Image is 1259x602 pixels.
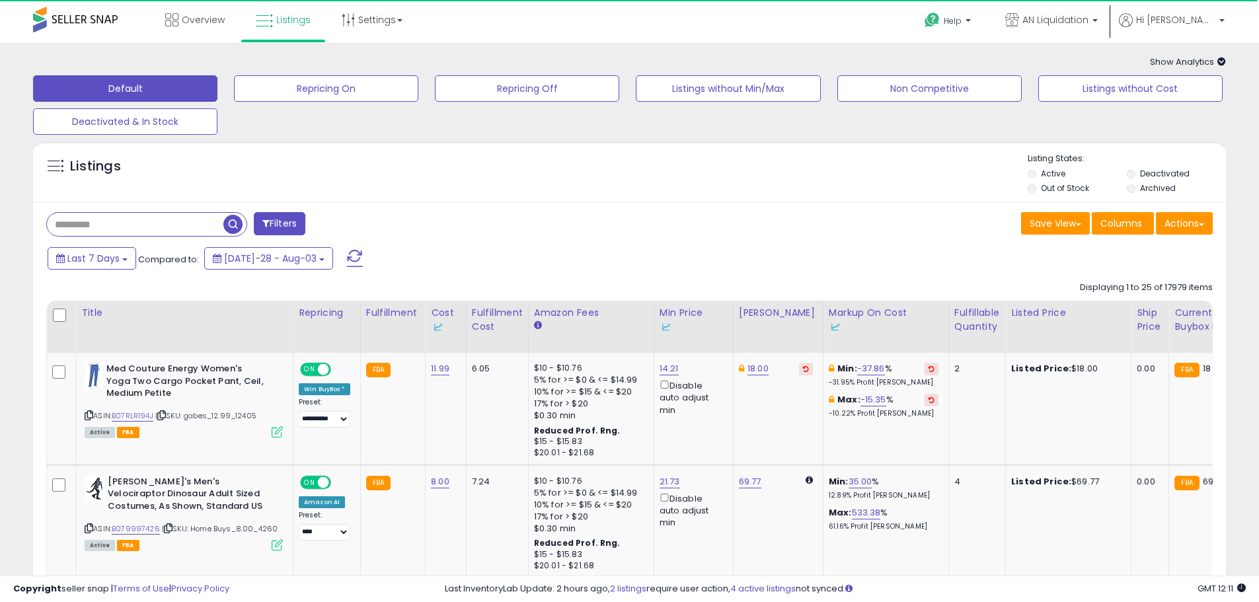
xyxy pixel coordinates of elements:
a: 35.00 [849,475,872,488]
b: Listed Price: [1011,362,1071,375]
img: InventoryLab Logo [660,320,673,334]
div: 7.24 [472,476,518,488]
a: 8.00 [431,475,449,488]
div: 17% for > $20 [534,511,644,523]
b: Max: [829,506,852,519]
small: FBA [366,476,391,490]
a: 11.99 [431,362,449,375]
div: Title [81,306,287,320]
b: Med Couture Energy Women's Yoga Two Cargo Pocket Pant, Ceil, Medium Petite [106,363,267,403]
div: Amazon Fees [534,306,648,320]
p: 12.89% Profit [PERSON_NAME] [829,491,938,500]
a: -37.86 [857,362,885,375]
span: | SKU: gabes_12.99_12405 [155,410,256,421]
div: 10% for >= $15 & <= $20 [534,499,644,511]
div: ASIN: [85,476,283,549]
div: 6.05 [472,363,518,375]
div: $10 - $10.76 [534,363,644,374]
button: Listings without Cost [1038,75,1223,102]
div: 5% for >= $0 & <= $14.99 [534,487,644,499]
span: All listings currently available for purchase on Amazon [85,540,115,551]
img: 31dX-vbr+IL._SL40_.jpg [85,363,103,389]
button: Actions [1156,212,1213,235]
button: Last 7 Days [48,247,136,270]
span: Help [944,15,962,26]
div: $15 - $15.83 [534,549,644,560]
b: Reduced Prof. Rng. [534,537,621,548]
div: ASIN: [85,363,283,436]
span: 69.77 [1203,475,1225,488]
b: Min: [837,362,857,375]
span: [DATE]-28 - Aug-03 [224,252,317,265]
img: InventoryLab Logo [431,320,444,334]
a: Privacy Policy [171,582,229,595]
div: $20.01 - $21.68 [534,447,644,459]
div: Cost [431,306,461,334]
div: Markup on Cost [829,306,943,334]
div: $18.00 [1011,363,1121,375]
a: 18.00 [747,362,769,375]
div: Fulfillment [366,306,420,320]
small: FBA [366,363,391,377]
span: Listings [276,13,311,26]
div: 4 [954,476,995,488]
div: Ship Price [1137,306,1163,334]
a: B079997426 [112,523,160,535]
button: Repricing On [234,75,418,102]
a: 533.38 [852,506,881,519]
button: Filters [254,212,305,235]
span: Compared to: [138,253,199,266]
div: Amazon AI [299,496,345,508]
div: 0.00 [1137,363,1159,375]
b: Max: [837,393,860,406]
div: % [829,476,938,500]
span: OFF [329,477,350,488]
span: 2025-08-11 12:11 GMT [1198,582,1246,595]
p: -10.22% Profit [PERSON_NAME] [829,409,938,418]
span: FBA [117,427,139,438]
div: $69.77 [1011,476,1121,488]
div: 2 [954,363,995,375]
button: Save View [1021,212,1090,235]
div: $15 - $15.83 [534,436,644,447]
span: | SKU: Home Buys_8.00_4260 [162,523,278,534]
b: [PERSON_NAME]'s Men's Velociraptor Dinosaur Adult Sized Costumes, As Shown, Standard US [108,476,268,516]
div: seller snap | | [13,583,229,595]
label: Active [1041,168,1065,179]
a: 2 listings [610,582,646,595]
a: Help [914,2,984,43]
span: Hi [PERSON_NAME] [1136,13,1215,26]
small: FBA [1174,476,1199,490]
a: 69.77 [739,475,761,488]
span: Show Analytics [1150,56,1226,68]
div: $10 - $10.76 [534,476,644,487]
div: Repricing [299,306,355,320]
div: $20.01 - $21.68 [534,560,644,572]
div: Disable auto adjust min [660,378,723,416]
div: Preset: [299,511,350,541]
div: Preset: [299,398,350,428]
i: Get Help [924,12,940,28]
span: All listings currently available for purchase on Amazon [85,427,115,438]
div: % [829,507,938,531]
a: Hi [PERSON_NAME] [1119,13,1225,43]
p: -31.95% Profit [PERSON_NAME] [829,378,938,387]
span: Columns [1100,217,1142,230]
a: 21.73 [660,475,680,488]
a: -15.35 [860,393,886,406]
div: Displaying 1 to 25 of 17979 items [1080,282,1213,294]
button: Repricing Off [435,75,619,102]
label: Out of Stock [1041,182,1089,194]
small: FBA [1174,363,1199,377]
button: Columns [1092,212,1154,235]
div: % [829,394,938,418]
a: 4 active listings [730,582,796,595]
label: Deactivated [1140,168,1190,179]
div: Some or all of the values in this column are provided from Inventory Lab. [660,320,728,334]
div: $0.30 min [534,410,644,422]
div: 5% for >= $0 & <= $14.99 [534,374,644,386]
div: Listed Price [1011,306,1125,320]
span: Overview [182,13,225,26]
button: Default [33,75,217,102]
span: ON [301,364,318,375]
